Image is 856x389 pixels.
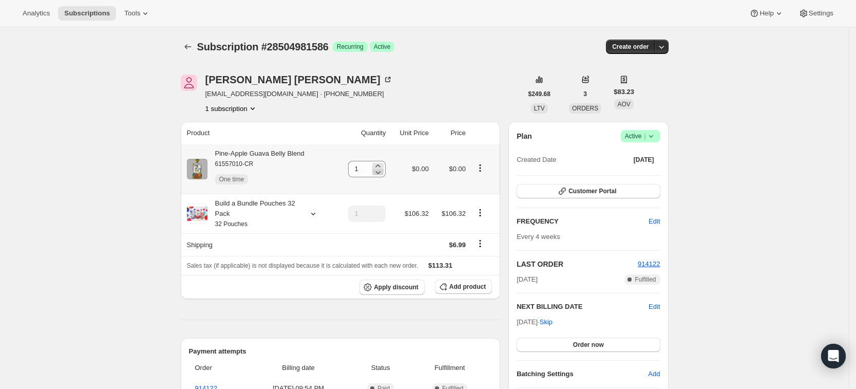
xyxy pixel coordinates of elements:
h2: FREQUENCY [517,216,649,227]
h2: Payment attempts [189,346,492,357]
button: Customer Portal [517,184,660,198]
th: Quantity [336,122,389,144]
div: [PERSON_NAME] [PERSON_NAME] [205,75,393,85]
span: Create order [612,43,649,51]
button: Order now [517,338,660,352]
span: $83.23 [614,87,634,97]
button: Skip [534,314,559,330]
span: LTV [534,105,545,112]
h2: LAST ORDER [517,259,638,269]
span: [DATE] [517,274,538,285]
small: 61557010-CR [215,160,254,168]
span: $106.32 [405,210,429,217]
span: ORDERS [572,105,598,112]
button: Product actions [205,103,258,114]
span: [DATE] [634,156,654,164]
button: Analytics [16,6,56,21]
span: $249.68 [528,90,550,98]
span: Tiffany Wellman [181,75,197,91]
span: Active [374,43,391,51]
span: AOV [617,101,630,108]
button: Apply discount [359,280,425,295]
button: Shipping actions [472,238,488,249]
span: Order now [573,341,604,349]
button: Create order [606,40,655,54]
a: 914122 [638,260,660,268]
th: Price [432,122,469,144]
span: Billing date [249,363,348,373]
span: Add [648,369,660,379]
button: [DATE] [627,153,660,167]
span: Subscriptions [64,9,110,17]
span: Fulfilled [635,275,656,284]
span: Fulfillment [413,363,486,373]
span: $6.99 [449,241,466,249]
button: $249.68 [522,87,557,101]
span: Analytics [23,9,50,17]
span: Apply discount [374,283,419,291]
th: Order [189,357,246,379]
span: Sales tax (if applicable) is not displayed because it is calculated with each new order. [187,262,419,269]
button: 914122 [638,259,660,269]
button: 3 [577,87,593,101]
button: Settings [792,6,840,21]
button: Subscriptions [58,6,116,21]
span: $0.00 [449,165,466,173]
span: $0.00 [412,165,429,173]
div: Open Intercom Messenger [821,344,846,368]
span: Active [625,131,656,141]
th: Unit Price [389,122,432,144]
span: Help [759,9,773,17]
img: product img [187,159,207,179]
span: $106.32 [442,210,466,217]
button: Add product [435,280,492,294]
button: Product actions [472,162,488,174]
button: Product actions [472,207,488,218]
div: Build a Bundle Pouches 32 Pack [207,198,300,229]
button: Tools [118,6,157,21]
span: Tools [124,9,140,17]
span: [EMAIL_ADDRESS][DOMAIN_NAME] · [PHONE_NUMBER] [205,89,393,99]
button: Help [743,6,790,21]
small: 32 Pouches [215,220,248,228]
h2: Plan [517,131,532,141]
span: Subscription #28504981586 [197,41,329,52]
button: Edit [649,302,660,312]
span: One time [219,175,244,183]
span: Add product [449,283,486,291]
th: Product [181,122,336,144]
span: $113.31 [428,262,452,269]
button: Add [642,366,666,382]
span: Every 4 weeks [517,233,560,240]
span: Customer Portal [568,187,616,195]
span: | [644,132,645,140]
h2: NEXT BILLING DATE [517,302,649,312]
span: Status [354,363,407,373]
span: Recurring [337,43,364,51]
button: Subscriptions [181,40,195,54]
span: Created Date [517,155,556,165]
span: Settings [809,9,833,17]
span: Skip [540,317,553,327]
button: Edit [642,213,666,230]
th: Shipping [181,233,336,256]
span: Edit [649,216,660,227]
span: 3 [583,90,587,98]
h6: Batching Settings [517,369,648,379]
div: Pine-Apple Guava Belly Blend [207,149,305,190]
span: [DATE] · [517,318,553,326]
